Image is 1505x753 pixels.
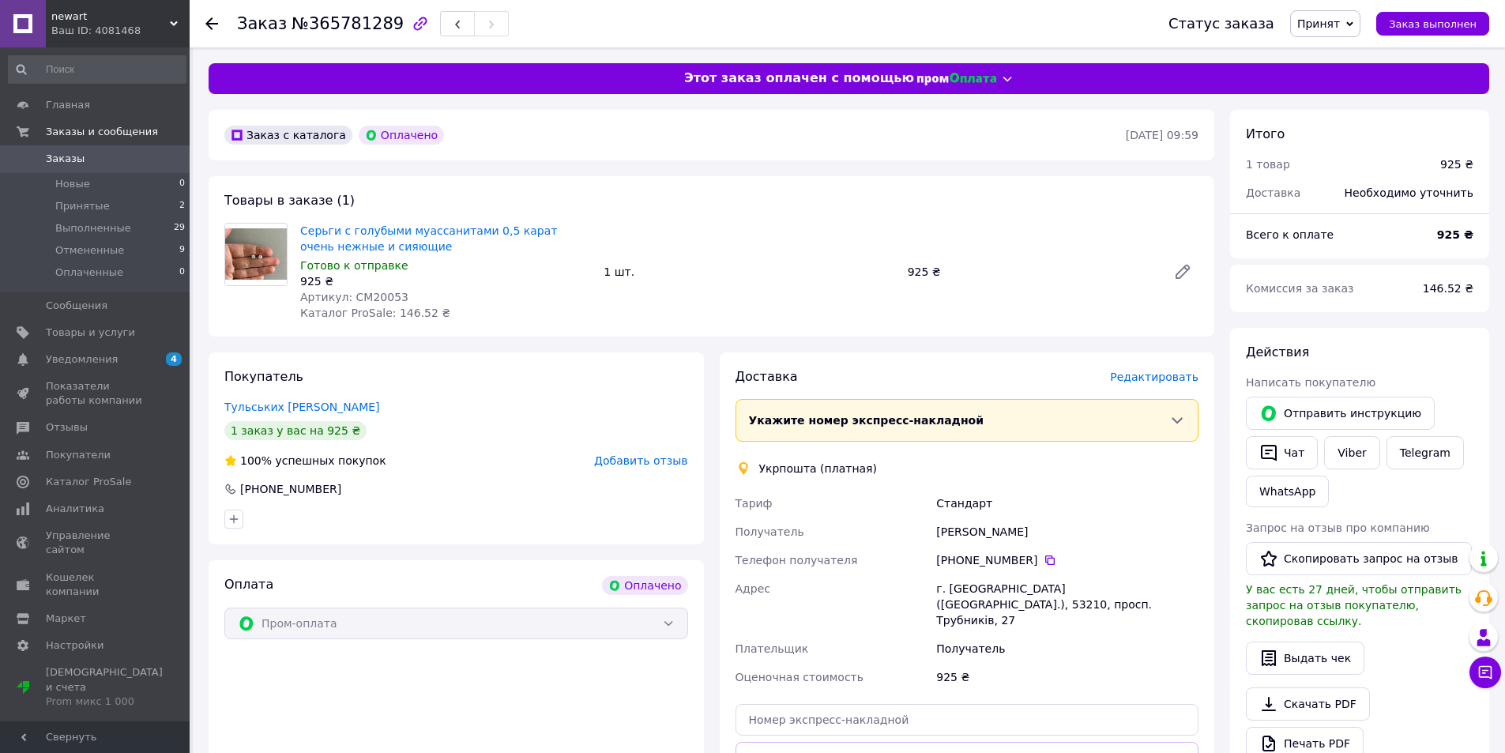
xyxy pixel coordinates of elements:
[46,638,103,653] span: Настройки
[46,502,104,516] span: Аналитика
[594,454,687,467] span: Добавить отзыв
[1440,156,1473,172] div: 925 ₴
[901,261,1161,283] div: 925 ₴
[300,307,450,319] span: Каталог ProSale: 146.52 ₴
[8,55,186,84] input: Поиск
[55,199,110,213] span: Принятые
[602,576,687,595] div: Оплачено
[46,612,86,626] span: Маркет
[1386,436,1464,469] a: Telegram
[736,369,798,384] span: Доставка
[1335,175,1483,210] div: Необходимо уточнить
[51,9,170,24] span: newart
[1110,371,1198,383] span: Редактировать
[933,663,1202,691] div: 925 ₴
[46,570,146,599] span: Кошелек компании
[55,265,123,280] span: Оплаченные
[179,177,185,191] span: 0
[1389,18,1477,30] span: Заказ выполнен
[46,125,158,139] span: Заказы и сообщения
[179,199,185,213] span: 2
[239,481,343,497] div: [PHONE_NUMBER]
[224,126,352,145] div: Заказ с каталога
[51,24,190,38] div: Ваш ID: 4081468
[224,369,303,384] span: Покупатель
[597,261,901,283] div: 1 шт.
[936,552,1198,568] div: [PHONE_NUMBER]
[1423,282,1473,295] span: 146.52 ₴
[300,291,408,303] span: Артикул: СМ20053
[224,453,386,469] div: успешных покупок
[46,299,107,313] span: Сообщения
[46,420,88,435] span: Отзывы
[1246,436,1318,469] button: Чат
[1126,129,1198,141] time: [DATE] 09:59
[46,665,163,709] span: [DEMOGRAPHIC_DATA] и счета
[46,448,111,462] span: Покупатели
[1376,12,1489,36] button: Заказ выполнен
[46,529,146,557] span: Управление сайтом
[1246,397,1435,430] button: Отправить инструкцию
[237,14,287,33] span: Заказ
[1437,228,1473,241] b: 925 ₴
[46,352,118,367] span: Уведомления
[224,577,273,592] span: Оплата
[46,379,146,408] span: Показатели работы компании
[736,582,770,595] span: Адрес
[1246,642,1364,675] button: Выдать чек
[1246,376,1375,389] span: Написать покупателю
[1246,583,1462,627] span: У вас есть 27 дней, чтобы отправить запрос на отзыв покупателю, скопировав ссылку.
[736,554,858,567] span: Телефон получателя
[1246,158,1290,171] span: 1 товар
[300,224,557,253] a: Серьги с голубыми муассанитами 0,5 карат очень нежные и сияющие
[1168,16,1274,32] div: Статус заказа
[1246,228,1334,241] span: Всего к оплате
[1246,344,1309,360] span: Действия
[755,461,882,476] div: Укрпошта (платная)
[292,14,404,33] span: №365781289
[55,243,124,258] span: Отмененные
[46,475,131,489] span: Каталог ProSale
[300,273,591,289] div: 925 ₴
[300,259,408,272] span: Готово к отправке
[359,126,444,145] div: Оплачено
[1246,521,1430,534] span: Запрос на отзыв про компанию
[46,98,90,112] span: Главная
[225,228,287,280] img: Серьги с голубыми муассанитами 0,5 карат очень нежные и сияющие
[736,642,809,655] span: Плательщик
[55,221,131,235] span: Выполненные
[179,265,185,280] span: 0
[1246,282,1354,295] span: Комиссия за заказ
[240,454,272,467] span: 100%
[1246,542,1472,575] button: Скопировать запрос на отзыв
[166,352,182,366] span: 4
[224,421,367,440] div: 1 заказ у вас на 925 ₴
[174,221,185,235] span: 29
[1246,126,1285,141] span: Итого
[736,497,773,510] span: Тариф
[736,671,864,683] span: Оценочная стоимость
[55,177,90,191] span: Новые
[1246,186,1300,199] span: Доставка
[736,704,1199,736] input: Номер экспресс-накладной
[736,525,804,538] span: Получатель
[46,152,85,166] span: Заказы
[224,401,380,413] a: Тульських [PERSON_NAME]
[1297,17,1340,30] span: Принят
[46,326,135,340] span: Товары и услуги
[933,489,1202,518] div: Стандарт
[179,243,185,258] span: 9
[749,414,984,427] span: Укажите номер экспресс-накладной
[1324,436,1379,469] a: Viber
[933,518,1202,546] div: [PERSON_NAME]
[46,695,163,709] div: Prom микс 1 000
[1246,476,1329,507] a: WhatsApp
[1469,657,1501,688] button: Чат с покупателем
[1246,687,1370,721] a: Скачать PDF
[1167,256,1198,288] a: Редактировать
[933,634,1202,663] div: Получатель
[205,16,218,32] div: Вернуться назад
[933,574,1202,634] div: г. [GEOGRAPHIC_DATA] ([GEOGRAPHIC_DATA].), 53210, просп. Трубників, 27
[224,193,355,208] span: Товары в заказе (1)
[684,70,914,88] span: Этот заказ оплачен с помощью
